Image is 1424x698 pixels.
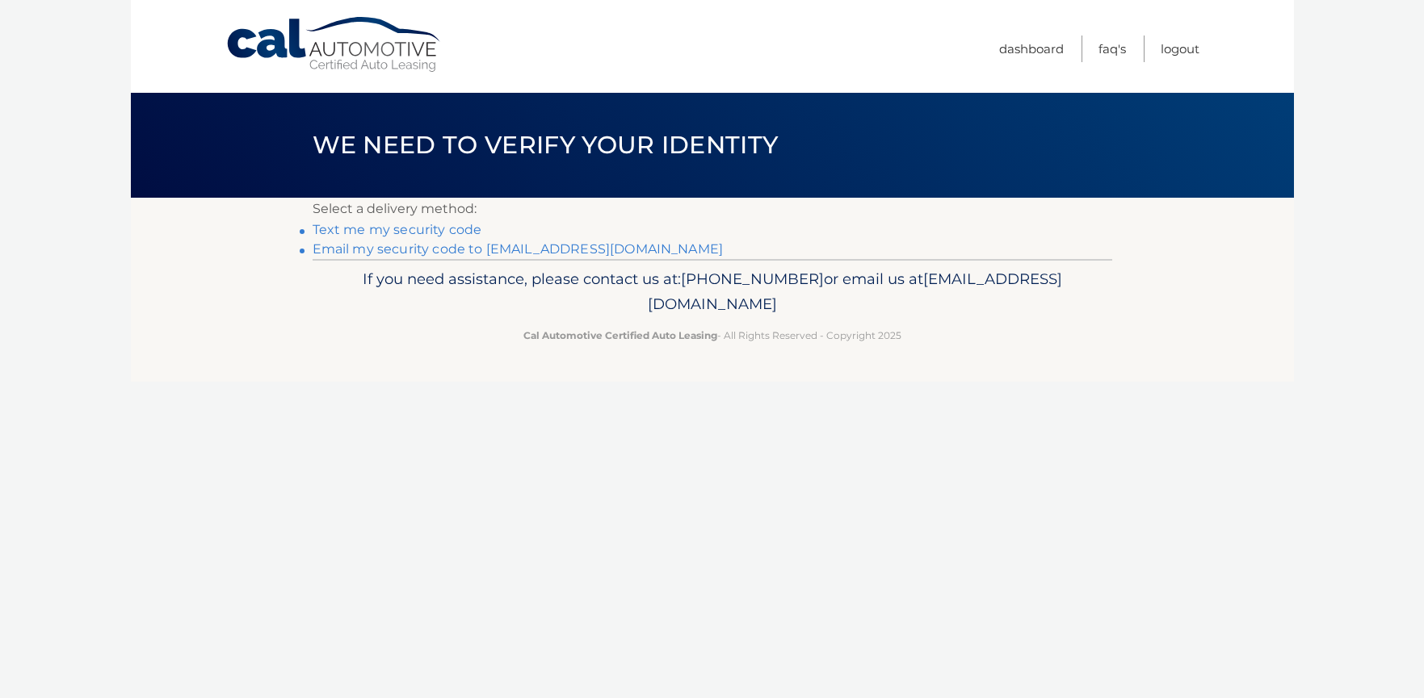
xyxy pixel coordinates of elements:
[523,329,717,341] strong: Cal Automotive Certified Auto Leasing
[323,266,1102,318] p: If you need assistance, please contact us at: or email us at
[225,16,443,73] a: Cal Automotive
[1098,36,1126,62] a: FAQ's
[323,327,1102,344] p: - All Rights Reserved - Copyright 2025
[681,270,824,288] span: [PHONE_NUMBER]
[1161,36,1199,62] a: Logout
[999,36,1064,62] a: Dashboard
[313,241,724,257] a: Email my security code to [EMAIL_ADDRESS][DOMAIN_NAME]
[313,198,1112,220] p: Select a delivery method:
[313,222,482,237] a: Text me my security code
[313,130,779,160] span: We need to verify your identity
